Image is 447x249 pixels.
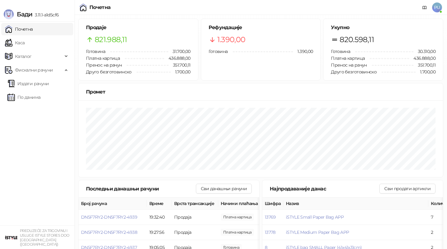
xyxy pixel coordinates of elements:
[331,49,350,54] span: Готовина
[32,12,59,18] span: 3.11.1-a1d5cf6
[413,62,436,68] span: 351.700,11
[15,64,53,76] span: Фискални рачуни
[286,214,344,220] button: iSTYLE Small Paper Bag APP
[86,24,191,31] h5: Продаје
[331,55,365,61] span: Платна картица
[7,77,49,90] a: Издати рачуни
[217,34,246,46] span: 1.390,00
[164,55,191,62] span: 436.888,00
[20,229,70,247] small: PREDUZEĆE ZA TRGOVINU I USLUGE ISTYLE STORES DOO [GEOGRAPHIC_DATA] ([GEOGRAPHIC_DATA])
[17,11,32,18] span: Бади
[5,37,25,49] a: Каса
[86,185,196,193] div: Последњи данашњи рачуни
[420,2,430,12] a: Документација
[270,185,379,193] div: Најпродаваније данас
[147,225,172,240] td: 19:27:56
[218,198,280,210] th: Начини плаћања
[168,48,190,55] span: 31.700,00
[172,225,218,240] td: Продаја
[169,62,191,68] span: 351.700,11
[262,198,283,210] th: Шифра
[221,229,254,236] span: 190.000,00
[15,50,32,63] span: Каталог
[283,198,428,210] th: Назив
[172,210,218,225] td: Продаја
[86,49,105,54] span: Готовина
[86,69,132,75] span: Друго безготовинско
[209,49,228,54] span: Готовина
[147,210,172,225] td: 19:32:40
[379,184,436,194] button: Сви продати артикли
[79,198,147,210] th: Број рачуна
[86,88,436,96] div: Промет
[171,68,191,75] span: 1.700,00
[286,229,349,235] button: iSTYLE Medium Paper Bag APP
[331,62,367,68] span: Пренос на рачун
[416,68,436,75] span: 1.700,00
[147,198,172,210] th: Време
[81,214,137,220] button: DN5F7RY2-DN5F7RY2-4939
[86,55,120,61] span: Платна картица
[86,62,122,68] span: Пренос на рачун
[265,229,276,235] button: 13778
[5,231,17,244] img: 64x64-companyLogo-77b92cf4-9946-4f36-9751-bf7bb5fd2c7d.png
[432,2,442,12] span: PU
[95,34,127,46] span: 821.988,11
[172,198,218,210] th: Врста трансакције
[409,55,436,62] span: 436.888,00
[4,9,14,19] img: Logo
[7,91,40,103] a: По данима
[331,69,377,75] span: Друго безготовинско
[293,48,313,55] span: 1.390,00
[89,5,111,10] div: Почетна
[413,48,436,55] span: 30.310,00
[81,229,137,235] button: DN5F7RY2-DN5F7RY2-4938
[331,24,436,31] h5: Укупно
[221,214,254,221] span: 2.000,00
[196,184,252,194] button: Сви данашњи рачуни
[209,24,313,31] h5: Рефундације
[265,214,276,220] button: 13769
[340,34,374,46] span: 820.598,11
[5,23,33,35] a: Почетна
